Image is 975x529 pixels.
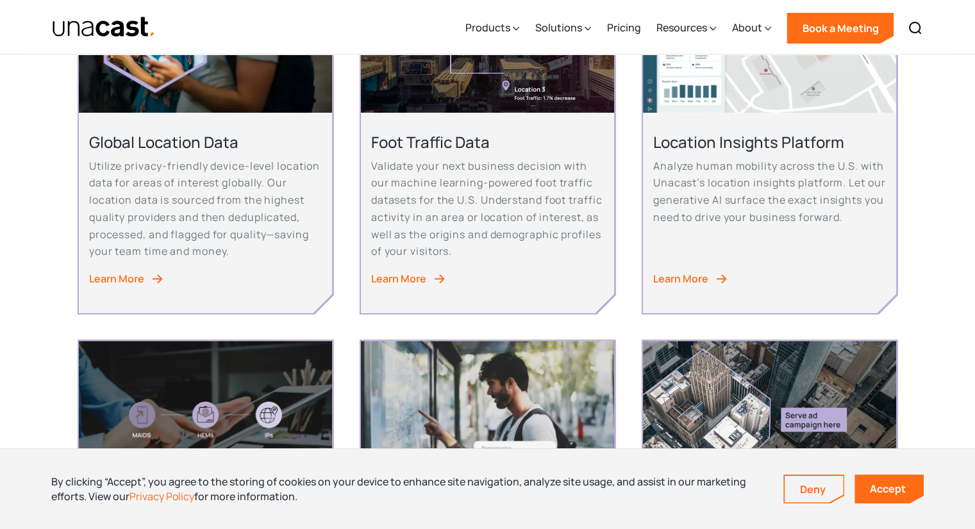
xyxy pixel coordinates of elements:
[787,13,894,44] a: Book a Meeting
[535,20,581,35] div: Solutions
[653,132,886,152] h2: Location Insights Platform
[51,475,764,503] div: By clicking “Accept”, you agree to the storing of cookies on your device to enhance site navigati...
[731,20,762,35] div: About
[854,475,924,503] a: Accept
[52,16,156,38] a: home
[89,270,322,288] a: Learn More
[653,270,886,288] a: Learn More
[89,158,322,260] p: Utilize privacy-friendly device-level location data for areas of interest globally. Our location ...
[52,16,156,38] img: Unacast text logo
[535,2,591,54] div: Solutions
[606,2,640,54] a: Pricing
[731,2,771,54] div: About
[371,270,426,288] div: Learn More
[908,20,923,36] img: Search icon
[643,341,896,499] img: Aerial View of city streets. Serve ad campaign here outlined
[656,2,716,54] div: Resources
[465,20,510,35] div: Products
[785,476,844,503] a: Deny
[371,158,604,260] p: Validate your next business decision with our machine learning-powered foot traffic datasets for ...
[465,2,519,54] div: Products
[656,20,706,35] div: Resources
[653,158,886,226] p: Analyze human mobility across the U.S. with Unacast’s location insights platform. Let our generat...
[653,270,708,288] div: Learn More
[371,132,604,152] h2: Foot Traffic Data
[89,132,322,152] h2: Global Location Data
[371,270,604,288] a: Learn More
[129,489,194,503] a: Privacy Policy
[89,270,144,288] div: Learn More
